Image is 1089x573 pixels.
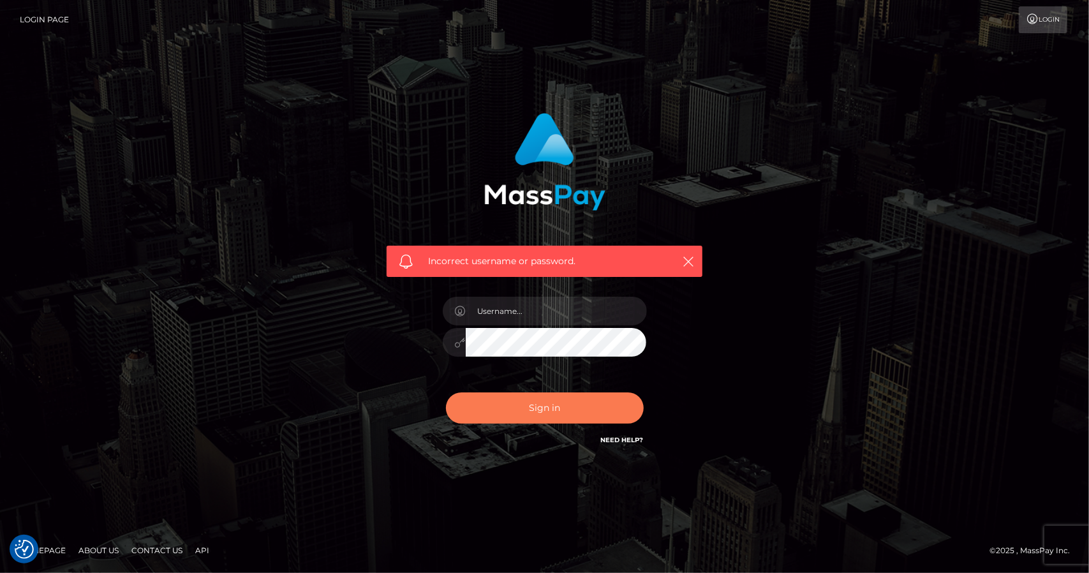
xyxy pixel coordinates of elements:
a: About Us [73,540,124,560]
span: Incorrect username or password. [428,255,661,268]
button: Sign in [446,392,644,424]
a: Login Page [20,6,69,33]
input: Username... [466,297,647,325]
a: Homepage [14,540,71,560]
a: Login [1019,6,1067,33]
a: Need Help? [601,436,644,444]
button: Consent Preferences [15,540,34,559]
div: © 2025 , MassPay Inc. [989,544,1079,558]
a: API [190,540,214,560]
a: Contact Us [126,540,188,560]
img: MassPay Login [484,113,605,211]
img: Revisit consent button [15,540,34,559]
